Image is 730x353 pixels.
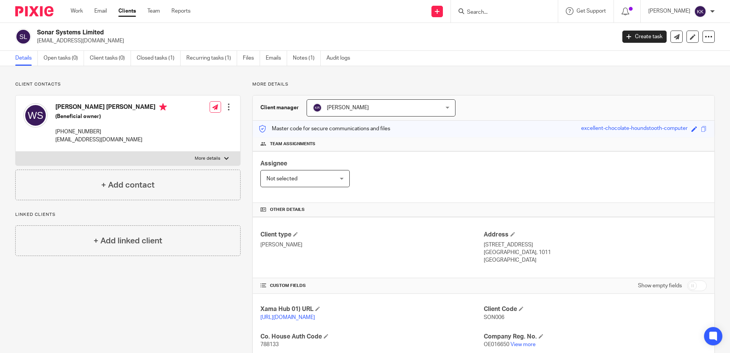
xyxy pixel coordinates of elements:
p: [EMAIL_ADDRESS][DOMAIN_NAME] [55,136,167,144]
span: Team assignments [270,141,315,147]
span: Get Support [577,8,606,14]
p: [GEOGRAPHIC_DATA], 1011 [484,249,707,256]
img: Pixie [15,6,53,16]
a: Emails [266,51,287,66]
h4: Address [484,231,707,239]
a: Files [243,51,260,66]
h4: Xama Hub 01) URL [260,305,483,313]
a: Open tasks (0) [44,51,84,66]
p: [STREET_ADDRESS] [484,241,707,249]
p: [GEOGRAPHIC_DATA] [484,256,707,264]
span: SON006 [484,315,504,320]
a: Recurring tasks (1) [186,51,237,66]
h5: (Beneficial owner) [55,113,167,120]
h4: + Add linked client [94,235,162,247]
a: Client tasks (0) [90,51,131,66]
p: Client contacts [15,81,241,87]
span: OE016650 [484,342,509,347]
h3: Client manager [260,104,299,112]
h4: Client Code [484,305,707,313]
span: Not selected [266,176,297,181]
h4: Co. House Auth Code [260,333,483,341]
span: 788133 [260,342,279,347]
h2: Sonar Systems Limited [37,29,496,37]
i: Primary [159,103,167,111]
a: Audit logs [326,51,356,66]
p: Master code for secure communications and files [258,125,390,133]
h4: Company Reg. No. [484,333,707,341]
a: Create task [622,31,667,43]
a: Work [71,7,83,15]
img: svg%3E [313,103,322,112]
p: More details [252,81,715,87]
h4: [PERSON_NAME] [PERSON_NAME] [55,103,167,113]
div: excellent-chocolate-houndstooth-computer [581,125,688,133]
h4: Client type [260,231,483,239]
a: Team [147,7,160,15]
p: More details [195,155,220,162]
a: Notes (1) [293,51,321,66]
h4: + Add contact [101,179,155,191]
p: [EMAIL_ADDRESS][DOMAIN_NAME] [37,37,611,45]
p: [PERSON_NAME] [260,241,483,249]
a: Email [94,7,107,15]
h4: CUSTOM FIELDS [260,283,483,289]
a: View more [510,342,536,347]
a: Closed tasks (1) [137,51,181,66]
a: Clients [118,7,136,15]
a: [URL][DOMAIN_NAME] [260,315,315,320]
span: Other details [270,207,305,213]
label: Show empty fields [638,282,682,290]
a: Details [15,51,38,66]
input: Search [466,9,535,16]
p: [PERSON_NAME] [648,7,690,15]
img: svg%3E [694,5,706,18]
p: [PHONE_NUMBER] [55,128,167,136]
span: Assignee [260,160,287,167]
img: svg%3E [23,103,48,128]
span: [PERSON_NAME] [327,105,369,110]
a: Reports [171,7,191,15]
p: Linked clients [15,212,241,218]
img: svg%3E [15,29,31,45]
